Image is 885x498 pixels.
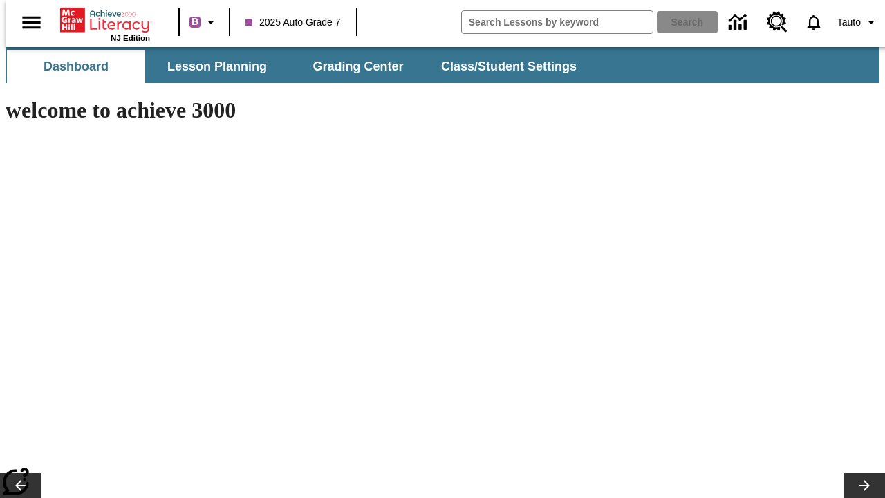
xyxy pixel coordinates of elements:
input: search field [462,11,653,33]
a: Data Center [720,3,758,41]
h1: welcome to achieve 3000 [6,98,603,123]
div: SubNavbar [6,50,589,83]
span: B [192,13,198,30]
button: Open side menu [11,2,52,43]
button: Boost Class color is purple. Change class color [184,10,225,35]
button: Grading Center [289,50,427,83]
a: Home [60,6,150,34]
button: Lesson Planning [148,50,286,83]
div: SubNavbar [6,47,879,83]
span: NJ Edition [111,34,150,42]
span: 2025 Auto Grade 7 [245,15,341,30]
a: Notifications [796,4,832,40]
button: Dashboard [7,50,145,83]
button: Profile/Settings [832,10,885,35]
div: Home [60,5,150,42]
button: Class/Student Settings [430,50,588,83]
span: Tauto [837,15,861,30]
button: Lesson carousel, Next [844,473,885,498]
a: Resource Center, Will open in new tab [758,3,796,41]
